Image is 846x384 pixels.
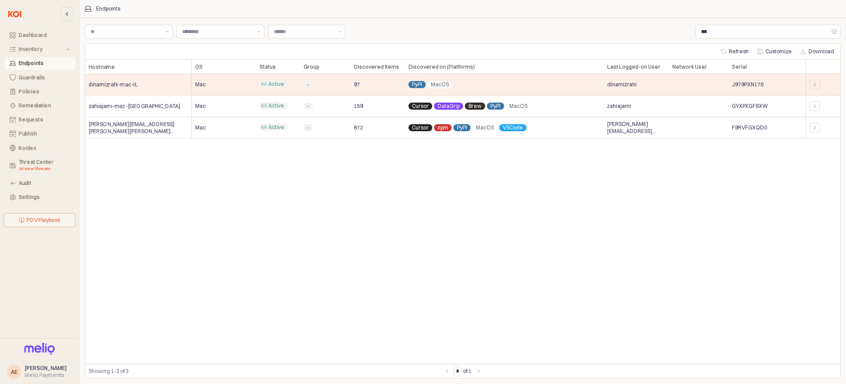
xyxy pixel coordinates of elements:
[503,124,523,131] span: VSCode
[4,29,75,41] button: Dashboard
[412,81,422,88] span: PyPI
[607,81,637,88] span: dinamizrahi
[307,103,309,110] span: -
[89,63,115,70] span: Hostname
[19,60,70,66] div: Endpoints
[4,43,75,55] button: Inventory
[412,103,429,110] span: Cursor
[4,177,75,189] button: Audit
[89,103,180,110] span: zahiajami-mac-[GEOGRAPHIC_DATA]
[89,367,442,376] div: Showing 1-3 of 3
[96,6,120,12] div: Endpoints
[19,165,70,172] div: 16 new threats
[607,103,631,110] span: zahiajami
[19,180,70,186] div: Audit
[19,74,70,81] div: Guardrails
[4,57,75,70] button: Endpoints
[4,71,75,84] button: Guardrails
[89,121,188,135] span: [PERSON_NAME][EMAIL_ADDRESS][PERSON_NAME][PERSON_NAME][PERSON_NAME]
[457,124,467,131] span: PyPI
[468,103,482,110] span: Brew
[732,81,764,88] span: J979PXN176
[412,124,429,131] span: Cursor
[19,131,70,137] div: Publish
[476,124,494,131] span: MacOS
[307,81,309,88] span: -
[454,366,461,376] input: Page
[4,156,75,175] button: Threat Center
[4,142,75,154] button: Koidex
[732,63,747,70] span: Serial
[11,367,18,376] div: AE
[732,103,768,110] span: GYXPKGF6XW
[354,124,363,131] span: 872
[607,63,660,70] span: Last Logged-on User
[19,89,70,95] div: Policies
[7,365,21,379] button: AE
[85,364,840,378] div: Table toolbar
[89,81,137,88] span: dinamizrahi-mac-IL
[4,100,75,112] button: Remediation
[195,124,206,131] span: Mac
[268,81,284,88] span: Active
[19,194,70,200] div: Settings
[4,128,75,140] button: Publish
[162,25,172,38] button: Show suggestions
[463,367,471,376] label: of 1
[195,63,203,70] span: OS
[431,81,449,88] span: MacOS
[4,213,75,227] button: POV Playbook
[19,103,70,109] div: Remediation
[195,81,206,88] span: Mac
[607,121,665,135] span: [PERSON_NAME][EMAIL_ADDRESS][PERSON_NAME][PERSON_NAME][DOMAIN_NAME]
[304,63,319,70] span: Group
[831,29,837,34] button: Clear
[25,365,67,371] span: [PERSON_NAME]
[19,159,70,172] div: Threat Center
[490,103,501,110] span: PyPI
[307,124,309,131] span: -
[260,63,276,70] span: Status
[19,32,70,38] div: Dashboard
[408,63,475,70] span: Discovered on (Platforms)
[4,191,75,203] button: Settings
[4,85,75,98] button: Policies
[253,25,264,38] button: Show suggestions
[672,63,707,70] span: Network User
[27,217,60,224] p: POV Playbook
[797,46,838,57] button: Download
[268,124,284,131] span: Active
[334,25,345,38] button: Show suggestions
[354,103,363,110] span: 159
[19,46,65,52] div: Inventory
[4,114,75,126] button: Requests
[354,81,360,88] span: 97
[195,103,206,110] span: Mac
[438,124,448,131] span: npm
[268,102,284,109] span: Active
[717,46,752,57] button: Refresh
[754,46,795,57] button: Customize
[732,124,767,131] span: F9RVFGXQD0
[25,372,67,379] div: Melio Payments
[19,145,70,151] div: Koidex
[19,117,70,123] div: Requests
[438,103,460,110] span: DataGrip
[509,103,527,110] span: MacOS
[354,63,399,70] span: Discovered Items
